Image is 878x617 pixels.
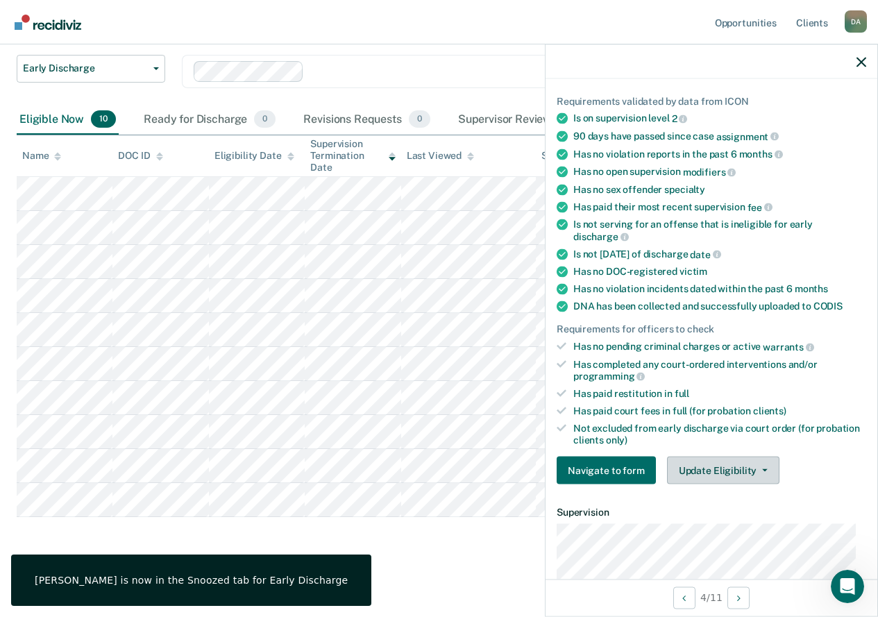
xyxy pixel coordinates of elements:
span: assignment [716,130,779,142]
div: DNA has been collected and successfully uploaded to [573,301,866,312]
div: Revisions Requests [301,105,432,135]
div: Last Viewed [407,150,474,162]
div: DOC ID [118,150,162,162]
span: fee [748,201,773,212]
span: CODIS [813,301,843,312]
a: Navigate to form link [557,457,661,484]
div: Has paid restitution in [573,388,866,400]
span: 0 [409,110,430,128]
div: Has paid their most recent supervision [573,201,866,213]
div: Has no DOC-registered [573,266,866,278]
div: Has no pending criminal charges or active [573,341,866,353]
img: Recidiviz [15,15,81,30]
div: 90 days have passed since case [573,130,866,142]
div: 4 / 11 [546,579,877,616]
div: Status [541,150,571,162]
span: victim [679,266,707,277]
dt: Supervision [557,507,866,518]
button: Update Eligibility [667,457,779,484]
span: modifiers [683,166,736,177]
span: only) [606,434,627,445]
button: Profile dropdown button [845,10,867,33]
div: Has no violation reports in the past 6 [573,148,866,160]
span: 2 [672,113,688,124]
div: Is on supervision level [573,112,866,125]
span: programming [573,371,645,382]
div: Eligibility Date [214,150,294,162]
span: months [739,149,783,160]
div: Requirements for officers to check [557,323,866,335]
div: [PERSON_NAME] is now in the Snoozed tab for Early Discharge [35,574,348,586]
button: Navigate to form [557,457,656,484]
iframe: Intercom live chat [831,570,864,603]
div: Eligible Now [17,105,119,135]
span: discharge [573,230,629,242]
div: Has no open supervision [573,166,866,178]
span: Early Discharge [23,62,148,74]
span: warrants [763,341,814,352]
div: Has no sex offender [573,183,866,195]
div: D A [845,10,867,33]
div: Supervision Termination Date [310,138,395,173]
div: Is not [DATE] of discharge [573,248,866,260]
div: Has no violation incidents dated within the past 6 [573,283,866,295]
span: clients) [753,405,786,416]
span: date [690,248,720,260]
div: Has completed any court-ordered interventions and/or [573,358,866,382]
span: full [675,388,689,399]
div: Ready for Discharge [141,105,278,135]
div: Requirements validated by data from ICON [557,95,866,107]
span: 10 [91,110,116,128]
div: Supervisor Review [455,105,584,135]
div: Name [22,150,61,162]
button: Next Opportunity [727,586,750,609]
div: Has paid court fees in full (for probation [573,405,866,416]
button: Previous Opportunity [673,586,695,609]
span: specialty [664,183,705,194]
span: 0 [254,110,276,128]
span: months [795,283,828,294]
div: Is not serving for an offense that is ineligible for early [573,219,866,242]
div: Not excluded from early discharge via court order (for probation clients [573,422,866,446]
